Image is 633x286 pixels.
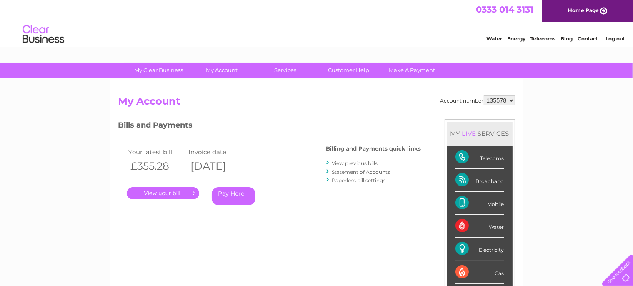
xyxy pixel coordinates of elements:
[455,215,504,238] div: Water
[120,5,514,40] div: Clear Business is a trading name of Verastar Limited (registered in [GEOGRAPHIC_DATA] No. 3667643...
[124,63,193,78] a: My Clear Business
[212,187,255,205] a: Pay Here
[560,35,573,42] a: Blog
[186,158,246,175] th: [DATE]
[118,119,421,134] h3: Bills and Payments
[326,146,421,152] h4: Billing and Payments quick links
[476,4,533,15] a: 0333 014 3131
[251,63,320,78] a: Services
[455,261,504,284] div: Gas
[507,35,525,42] a: Energy
[440,95,515,105] div: Account number
[460,130,478,138] div: LIVE
[332,160,378,166] a: View previous bills
[455,192,504,215] div: Mobile
[332,177,386,183] a: Paperless bill settings
[22,22,65,47] img: logo.png
[188,63,256,78] a: My Account
[332,169,390,175] a: Statement of Accounts
[127,158,187,175] th: £355.28
[127,146,187,158] td: Your latest bill
[127,187,199,199] a: .
[314,63,383,78] a: Customer Help
[378,63,446,78] a: Make A Payment
[578,35,598,42] a: Contact
[447,122,513,146] div: MY SERVICES
[530,35,555,42] a: Telecoms
[605,35,625,42] a: Log out
[486,35,502,42] a: Water
[118,95,515,111] h2: My Account
[455,238,504,261] div: Electricity
[455,146,504,169] div: Telecoms
[186,146,246,158] td: Invoice date
[455,169,504,192] div: Broadband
